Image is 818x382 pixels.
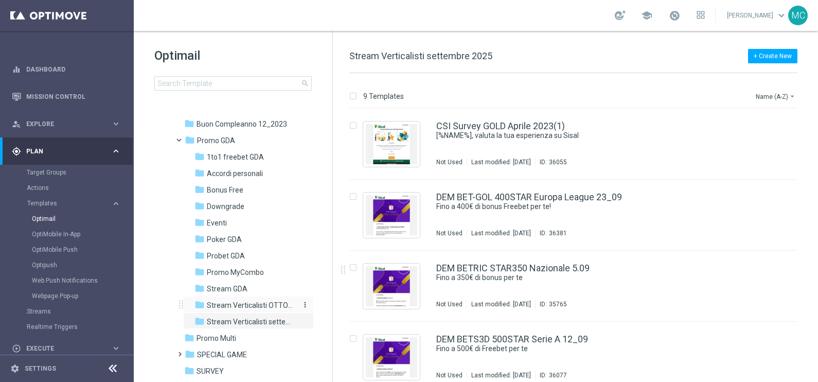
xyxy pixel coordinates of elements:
[194,283,205,293] i: folder
[776,10,787,21] span: keyboard_arrow_down
[436,273,753,283] div: Fino a 350€ di bonus per te
[436,202,730,212] a: Fino a 400€ di bonus Freebet per te!
[184,333,194,343] i: folder
[12,344,111,353] div: Execute
[32,211,133,227] div: Optimail
[11,65,121,74] button: equalizer Dashboard
[27,180,133,196] div: Actions
[32,276,107,285] a: Web Push Notifications
[207,218,227,228] span: Eventi
[436,371,463,379] div: Not Used
[467,158,535,166] div: Last modified: [DATE]
[11,93,121,101] button: Mission Control
[366,337,417,377] img: 36077.jpeg
[27,307,107,316] a: Streams
[301,301,309,309] i: more_vert
[366,195,417,235] img: 36381.jpeg
[207,284,247,293] span: Stream GDA
[436,344,753,354] div: Fino a 500€ di Freebet per te
[11,147,121,155] div: gps_fixed Plan keyboard_arrow_right
[467,229,535,237] div: Last modified: [DATE]
[207,268,264,277] span: Promo MyCombo
[27,199,121,207] button: Templates keyboard_arrow_right
[111,343,121,353] i: keyboard_arrow_right
[27,184,107,192] a: Actions
[748,49,797,63] button: + Create New
[436,131,730,141] a: [%NAME%], valuta la tua esperienza su Sisal
[184,366,194,376] i: folder
[207,235,242,244] span: Poker GDA
[32,288,133,304] div: Webpage Pop-up
[27,304,133,319] div: Streams
[436,264,590,273] a: DEM BETRIC STAR350 Nazionale 5.09
[436,344,730,354] a: Fino a 500€ di Freebet per te
[194,267,205,277] i: folder
[12,65,21,74] i: equalizer
[467,300,535,308] div: Last modified: [DATE]
[436,193,622,202] a: DEM BET-GOL 400STAR Europa League 23_09
[349,50,492,61] span: Stream Verticalisti settembre 2025
[11,120,121,128] button: person_search Explore keyboard_arrow_right
[25,366,56,372] a: Settings
[366,124,417,164] img: 36055.jpeg
[12,56,121,83] div: Dashboard
[185,349,195,359] i: folder
[11,344,121,353] button: play_circle_outline Execute keyboard_arrow_right
[755,90,797,102] button: Name (A-Z)arrow_drop_down
[299,300,309,310] button: more_vert
[207,202,244,211] span: Downgrade
[27,168,107,177] a: Target Groups
[26,345,111,352] span: Execute
[154,76,312,91] input: Search Template
[12,119,21,129] i: person_search
[726,8,788,23] a: [PERSON_NAME]keyboard_arrow_down
[194,168,205,178] i: folder
[185,135,195,145] i: folder
[549,371,567,379] div: 36077
[26,56,121,83] a: Dashboard
[363,92,404,101] p: 9 Templates
[197,367,224,376] span: SURVEY
[194,316,205,326] i: folder
[194,201,205,211] i: folder
[27,196,133,304] div: Templates
[184,118,194,129] i: folder
[12,83,121,110] div: Mission Control
[197,334,236,343] span: Promo Multi
[339,251,816,322] div: Press SPACE to select this row.
[111,199,121,209] i: keyboard_arrow_right
[549,300,567,308] div: 35765
[549,158,567,166] div: 36055
[436,131,753,141] div: [%NAME%], valuta la tua esperienza su Sisal
[32,261,107,269] a: Optipush
[436,300,463,308] div: Not Used
[436,273,730,283] a: Fino a 350€ di bonus per te
[788,92,796,100] i: arrow_drop_down
[27,200,101,206] span: Templates
[26,83,121,110] a: Mission Control
[32,227,133,242] div: OptiMobile In-App
[301,79,309,88] span: search
[27,165,133,180] div: Target Groups
[535,158,567,166] div: ID:
[467,371,535,379] div: Last modified: [DATE]
[207,169,263,178] span: Accordi personali
[12,147,21,156] i: gps_fixed
[32,230,107,238] a: OptiMobile In-App
[194,234,205,244] i: folder
[788,6,808,25] div: MC
[436,229,463,237] div: Not Used
[12,344,21,353] i: play_circle_outline
[32,292,107,300] a: Webpage Pop-up
[194,250,205,261] i: folder
[27,319,133,335] div: Realtime Triggers
[32,215,107,223] a: Optimail
[32,273,133,288] div: Web Push Notifications
[26,121,111,127] span: Explore
[32,242,133,257] div: OptiMobile Push
[207,251,245,261] span: Probet GDA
